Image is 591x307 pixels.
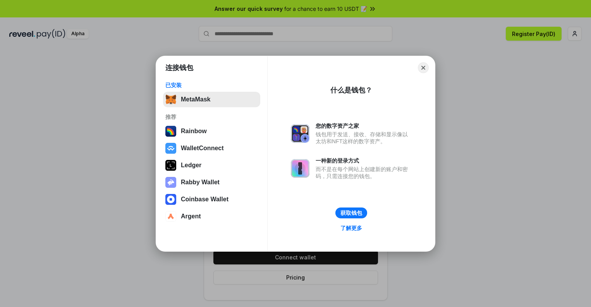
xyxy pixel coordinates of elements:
div: 钱包用于发送、接收、存储和显示像以太坊和NFT这样的数字资产。 [316,131,412,145]
a: 了解更多 [336,223,367,233]
div: 已安装 [165,82,258,89]
div: Ledger [181,162,201,169]
div: MetaMask [181,96,210,103]
img: svg+xml,%3Csvg%20width%3D%2228%22%20height%3D%2228%22%20viewBox%3D%220%200%2028%2028%22%20fill%3D... [165,143,176,154]
div: 一种新的登录方式 [316,157,412,164]
button: Rainbow [163,123,260,139]
img: svg+xml,%3Csvg%20width%3D%2228%22%20height%3D%2228%22%20viewBox%3D%220%200%2028%2028%22%20fill%3D... [165,211,176,222]
div: Coinbase Wallet [181,196,228,203]
img: svg+xml,%3Csvg%20xmlns%3D%22http%3A%2F%2Fwww.w3.org%2F2000%2Fsvg%22%20width%3D%2228%22%20height%3... [165,160,176,171]
button: Coinbase Wallet [163,192,260,207]
button: Argent [163,209,260,224]
button: Close [418,62,429,73]
button: WalletConnect [163,141,260,156]
div: 您的数字资产之家 [316,122,412,129]
img: svg+xml,%3Csvg%20xmlns%3D%22http%3A%2F%2Fwww.w3.org%2F2000%2Fsvg%22%20fill%3D%22none%22%20viewBox... [165,177,176,188]
div: 而不是在每个网站上创建新的账户和密码，只需连接您的钱包。 [316,166,412,180]
img: svg+xml,%3Csvg%20xmlns%3D%22http%3A%2F%2Fwww.w3.org%2F2000%2Fsvg%22%20fill%3D%22none%22%20viewBox... [291,159,309,178]
div: 推荐 [165,113,258,120]
img: svg+xml,%3Csvg%20xmlns%3D%22http%3A%2F%2Fwww.w3.org%2F2000%2Fsvg%22%20fill%3D%22none%22%20viewBox... [291,124,309,143]
div: Argent [181,213,201,220]
button: 获取钱包 [335,208,367,218]
h1: 连接钱包 [165,63,193,72]
div: WalletConnect [181,145,224,152]
img: svg+xml,%3Csvg%20width%3D%2228%22%20height%3D%2228%22%20viewBox%3D%220%200%2028%2028%22%20fill%3D... [165,194,176,205]
div: Rabby Wallet [181,179,220,186]
img: svg+xml,%3Csvg%20width%3D%22120%22%20height%3D%22120%22%20viewBox%3D%220%200%20120%20120%22%20fil... [165,126,176,137]
img: svg+xml,%3Csvg%20fill%3D%22none%22%20height%3D%2233%22%20viewBox%3D%220%200%2035%2033%22%20width%... [165,94,176,105]
div: 什么是钱包？ [330,86,372,95]
div: Rainbow [181,128,207,135]
button: Ledger [163,158,260,173]
div: 了解更多 [340,225,362,232]
div: 获取钱包 [340,209,362,216]
button: Rabby Wallet [163,175,260,190]
button: MetaMask [163,92,260,107]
